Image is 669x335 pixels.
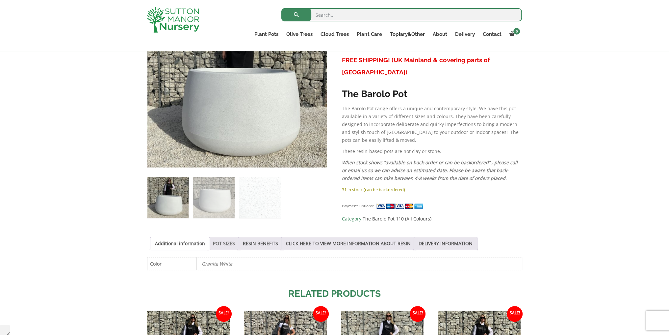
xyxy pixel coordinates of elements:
[313,306,329,322] span: Sale!
[342,186,522,193] p: 31 in stock (can be backordered)
[342,159,518,181] em: When stock shows “available on back-order or can be backordered” , please call or email us so we ...
[216,306,232,322] span: Sale!
[147,177,189,218] img: The Barolo Pot 110 Colour White Granite
[193,177,234,218] img: The Barolo Pot 110 Colour White Granite - Image 2
[353,30,386,39] a: Plant Care
[478,30,505,39] a: Contact
[507,306,523,322] span: Sale!
[281,8,522,21] input: Search...
[419,237,473,250] a: DELIVERY INFORMATION
[428,30,451,39] a: About
[147,7,199,33] img: logo
[239,177,280,218] img: The Barolo Pot 110 Colour White Granite - Image 3
[410,306,425,322] span: Sale!
[317,30,353,39] a: Cloud Trees
[342,215,522,223] span: Category:
[363,216,431,222] a: The Barolo Pot 110 (All Colours)
[342,105,522,144] p: The Barolo Pot range offers a unique and contemporary style. We have this pot available in a vari...
[250,30,282,39] a: Plant Pots
[147,258,196,270] th: Color
[213,237,235,250] a: POT SIZES
[147,257,522,270] table: Product Details
[505,30,522,39] a: 0
[513,28,520,35] span: 0
[147,287,522,301] h2: Related products
[202,258,517,270] p: Granite White
[342,89,407,99] strong: The Barolo Pot
[386,30,428,39] a: Topiary&Other
[376,203,425,210] img: payment supported
[286,237,411,250] a: CLICK HERE TO VIEW MORE INFORMATION ABOUT RESIN
[243,237,278,250] a: RESIN BENEFITS
[282,30,317,39] a: Olive Trees
[342,203,374,208] small: Payment Options:
[451,30,478,39] a: Delivery
[342,54,522,78] h3: FREE SHIPPING! (UK Mainland & covering parts of [GEOGRAPHIC_DATA])
[155,237,205,250] a: Additional information
[342,147,522,155] p: These resin-based pots are not clay or stone.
